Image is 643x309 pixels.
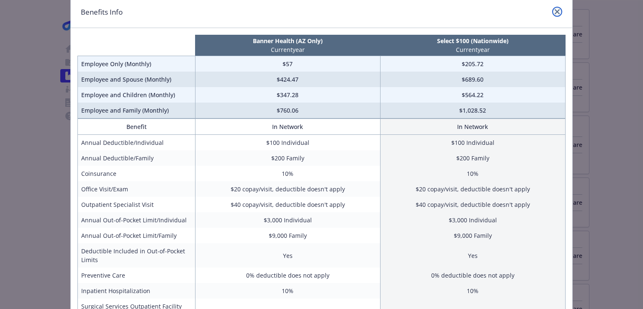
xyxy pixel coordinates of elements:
td: $205.72 [380,56,565,72]
td: $40 copay/visit, deductible doesn't apply [195,197,380,212]
td: $20 copay/visit, deductible doesn't apply [195,181,380,197]
td: Employee and Children (Monthly) [78,87,195,103]
td: 10% [380,166,565,181]
td: $9,000 Family [380,228,565,243]
td: 0% deductible does not apply [195,268,380,283]
th: Benefit [78,119,195,135]
h1: Benefits Info [81,7,123,18]
td: 10% [195,283,380,299]
td: Deductible Included in Out-of-Pocket Limits [78,243,195,268]
td: Yes [380,243,565,268]
td: $100 Individual [380,135,565,151]
td: Employee Only (Monthly) [78,56,195,72]
p: Select $100 (Nationwide) [382,36,563,45]
td: $57 [195,56,380,72]
td: $564.22 [380,87,565,103]
th: In Network [195,119,380,135]
td: $40 copay/visit, deductible doesn't apply [380,197,565,212]
td: Yes [195,243,380,268]
td: $3,000 Individual [195,212,380,228]
td: Preventive Care [78,268,195,283]
td: 10% [195,166,380,181]
p: Current year [382,45,563,54]
td: $1,028.52 [380,103,565,118]
td: Employee and Spouse (Monthly) [78,72,195,87]
a: close [552,7,562,17]
td: Inpatient Hospitalization [78,283,195,299]
td: $100 Individual [195,135,380,151]
td: Office Visit/Exam [78,181,195,197]
td: $347.28 [195,87,380,103]
td: $424.47 [195,72,380,87]
td: Coinsurance [78,166,195,181]
td: Outpatient Specialist Visit [78,197,195,212]
td: $200 Family [195,150,380,166]
td: 0% deductible does not apply [380,268,565,283]
p: Banner Health (AZ Only) [197,36,378,45]
p: Current year [197,45,378,54]
td: $760.06 [195,103,380,118]
td: Employee and Family (Monthly) [78,103,195,118]
td: $200 Family [380,150,565,166]
td: Annual Out-of-Pocket Limit/Family [78,228,195,243]
th: intentionally left blank [78,35,195,56]
td: $9,000 Family [195,228,380,243]
td: Annual Deductible/Family [78,150,195,166]
td: Annual Out-of-Pocket Limit/Individual [78,212,195,228]
td: $689.60 [380,72,565,87]
td: $20 copay/visit, deductible doesn't apply [380,181,565,197]
td: $3,000 Individual [380,212,565,228]
td: 10% [380,283,565,299]
th: In Network [380,119,565,135]
td: Annual Deductible/Individual [78,135,195,151]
